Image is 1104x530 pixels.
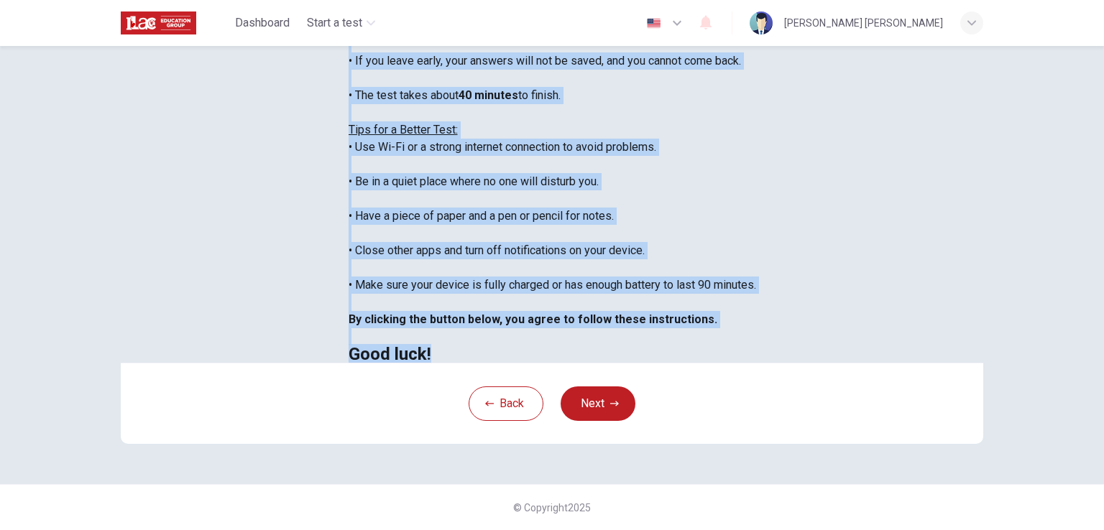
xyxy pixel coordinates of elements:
u: Tips for a Better Test: [349,123,458,136]
img: en [645,18,663,29]
span: Dashboard [235,14,290,32]
img: ILAC logo [121,9,196,37]
b: 40 minutes [459,88,518,102]
button: Next [561,386,635,421]
button: Back [469,386,543,421]
b: By clicking the button below, you agree to follow these instructions. [349,312,717,326]
img: Profile picture [750,11,773,34]
h2: Good luck! [349,345,756,363]
button: Dashboard [229,10,295,36]
div: [PERSON_NAME] [PERSON_NAME] [784,14,943,32]
span: Start a test [307,14,362,32]
a: ILAC logo [121,9,229,37]
button: Start a test [301,10,381,36]
span: © Copyright 2025 [513,502,591,513]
